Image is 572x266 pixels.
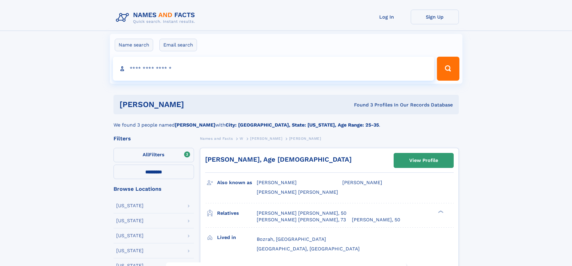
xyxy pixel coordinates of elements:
[240,136,244,141] span: W
[217,178,257,188] h3: Also known as
[115,39,153,51] label: Name search
[113,10,200,26] img: Logo Names and Facts
[120,101,269,108] h1: [PERSON_NAME]
[240,135,244,142] a: W
[289,136,321,141] span: [PERSON_NAME]
[394,153,453,168] a: View Profile
[116,203,144,208] div: [US_STATE]
[342,180,382,185] span: [PERSON_NAME]
[200,135,233,142] a: Names and Facts
[437,210,444,214] div: ❯
[257,180,297,185] span: [PERSON_NAME]
[116,233,144,238] div: [US_STATE]
[113,57,434,81] input: search input
[250,136,282,141] span: [PERSON_NAME]
[217,208,257,218] h3: Relatives
[217,232,257,243] h3: Lived in
[257,246,360,252] span: [GEOGRAPHIC_DATA], [GEOGRAPHIC_DATA]
[257,236,326,242] span: Bozrah, [GEOGRAPHIC_DATA]
[225,122,379,128] b: City: [GEOGRAPHIC_DATA], State: [US_STATE], Age Range: 25-35
[116,248,144,253] div: [US_STATE]
[250,135,282,142] a: [PERSON_NAME]
[269,102,453,108] div: Found 3 Profiles In Our Records Database
[113,148,194,162] label: Filters
[175,122,215,128] b: [PERSON_NAME]
[411,10,459,24] a: Sign Up
[409,154,438,167] div: View Profile
[205,156,352,163] a: [PERSON_NAME], Age [DEMOGRAPHIC_DATA]
[159,39,197,51] label: Email search
[257,210,347,217] a: [PERSON_NAME] [PERSON_NAME], 50
[352,217,400,223] a: [PERSON_NAME], 50
[257,217,346,223] a: [PERSON_NAME] [PERSON_NAME], 73
[143,152,149,157] span: All
[113,136,194,141] div: Filters
[116,218,144,223] div: [US_STATE]
[363,10,411,24] a: Log In
[437,57,459,81] button: Search Button
[113,186,194,192] div: Browse Locations
[113,114,459,129] div: We found 3 people named with .
[257,189,338,195] span: [PERSON_NAME] [PERSON_NAME]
